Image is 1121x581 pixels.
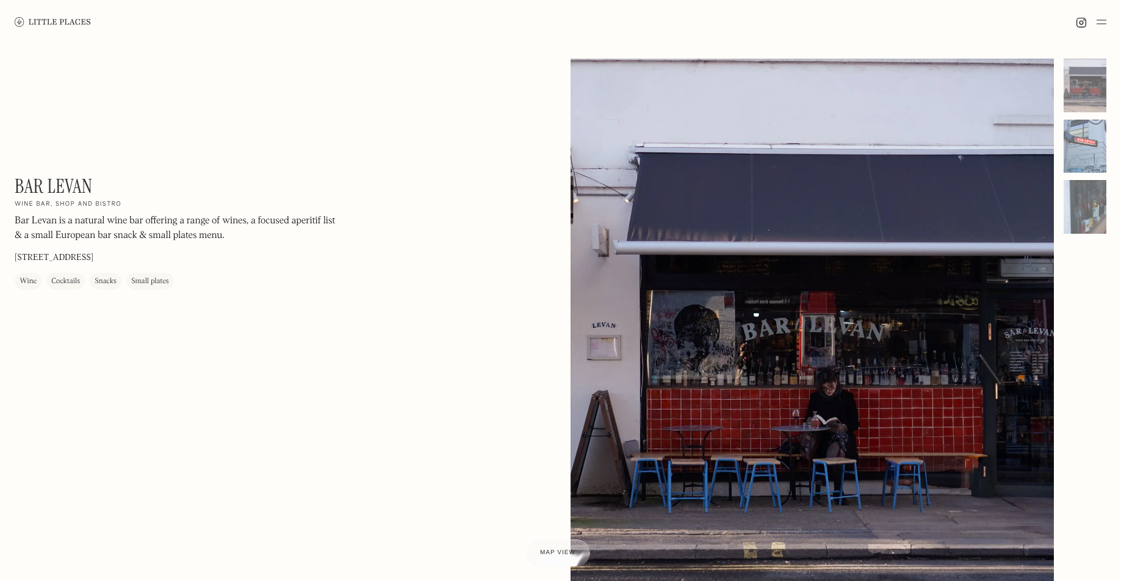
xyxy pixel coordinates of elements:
[95,275,117,287] div: Snacks
[131,275,169,287] div: Small plates
[51,275,80,287] div: Cocktails
[15,214,344,243] p: Bar Levan is a natural wine bar offering a range of wines, a focused aperitif list & a small Euro...
[525,539,590,566] a: Map view
[15,175,93,198] h1: Bar Levan
[540,549,575,556] span: Map view
[15,200,121,209] h2: Wine bar, shop and bistro
[15,251,93,264] p: [STREET_ADDRESS]
[20,275,37,287] div: Wine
